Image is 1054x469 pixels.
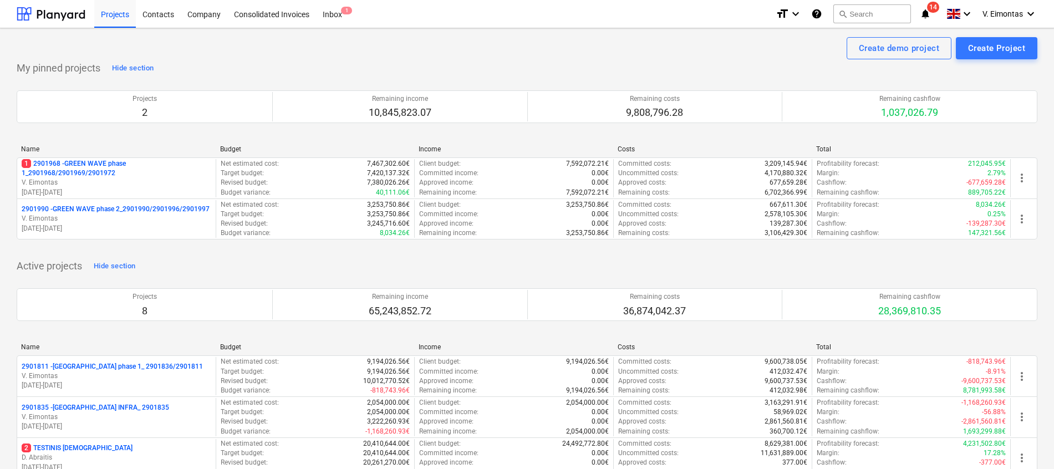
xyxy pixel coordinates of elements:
p: Projects [133,94,157,104]
p: 20,261,270.00€ [363,458,410,467]
p: Remaining cashflow : [817,386,879,395]
p: Target budget : [221,169,264,178]
p: 8,629,381.00€ [765,439,807,448]
p: Margin : [817,169,839,178]
div: 2901990 -GREEN WAVE phase 2_2901990/2901996/2901997V. Eimontas[DATE]-[DATE] [22,205,211,233]
p: 212,045.95€ [968,159,1006,169]
span: more_vert [1015,171,1028,185]
i: keyboard_arrow_down [1024,7,1037,21]
p: Remaining cashflow : [817,427,879,436]
p: 2,578,105.30€ [765,210,807,219]
p: Uncommitted costs : [618,210,679,219]
p: Remaining cashflow [879,94,940,104]
p: Profitability forecast : [817,159,879,169]
p: Approved income : [419,178,473,187]
p: Target budget : [221,367,264,376]
div: 12901968 -GREEN WAVE phase 1_2901968/2901969/2901972V. Eimontas[DATE]-[DATE] [22,159,211,197]
p: 3,106,429.30€ [765,228,807,238]
p: 10,012,770.52€ [363,376,410,386]
p: 2,054,000.00€ [566,398,609,407]
div: Budget [220,343,410,351]
p: Profitability forecast : [817,439,879,448]
p: 0.00€ [592,376,609,386]
button: Hide section [109,59,156,77]
p: 65,243,852.72 [369,304,431,318]
i: keyboard_arrow_down [960,7,974,21]
p: Client budget : [419,357,461,366]
p: Cashflow : [817,178,847,187]
p: Remaining cashflow : [817,188,879,197]
p: Net estimated cost : [221,357,279,366]
p: Committed income : [419,210,478,219]
p: 9,600,738.05€ [765,357,807,366]
i: notifications [920,7,931,21]
p: 4,231,502.80€ [963,439,1006,448]
i: keyboard_arrow_down [789,7,802,21]
p: 6,702,366.99€ [765,188,807,197]
p: Remaining income : [419,188,477,197]
p: 58,969.02€ [773,407,807,417]
p: Net estimated cost : [221,200,279,210]
p: 40,111.06€ [376,188,410,197]
div: Name [21,343,211,351]
p: 0.00€ [592,407,609,417]
p: Approved costs : [618,219,666,228]
p: Committed income : [419,407,478,417]
p: 1,037,026.79 [879,106,940,119]
p: Cashflow : [817,219,847,228]
p: -377.00€ [979,458,1006,467]
p: 4,170,880.32€ [765,169,807,178]
p: 2,861,560.81€ [765,417,807,426]
p: 7,380,026.26€ [367,178,410,187]
div: Income [419,343,609,351]
p: Cashflow : [817,417,847,426]
p: 412,032.47€ [770,367,807,376]
iframe: Chat Widget [999,416,1054,469]
p: 0.00€ [592,210,609,219]
p: Revised budget : [221,219,268,228]
span: 14 [927,2,939,13]
p: 2,054,000.00€ [566,427,609,436]
p: 0.00€ [592,367,609,376]
p: Remaining costs : [618,386,670,395]
p: Committed costs : [618,357,671,366]
p: Budget variance : [221,386,271,395]
p: 2901835 - [GEOGRAPHIC_DATA] INFRA_ 2901835 [22,403,169,412]
div: Costs [618,343,808,351]
span: more_vert [1015,212,1028,226]
p: Approved income : [419,219,473,228]
p: 677,659.28€ [770,178,807,187]
p: 9,600,737.53€ [765,376,807,386]
p: 3,253,750.86€ [367,200,410,210]
div: Hide section [112,62,154,75]
span: more_vert [1015,410,1028,424]
p: Budget variance : [221,188,271,197]
p: 0.00€ [592,169,609,178]
p: Profitability forecast : [817,200,879,210]
p: V. Eimontas [22,178,211,187]
p: 24,492,772.80€ [562,439,609,448]
p: Remaining costs : [618,427,670,436]
p: 17.28% [984,448,1006,458]
div: Costs [618,145,808,153]
p: 10,845,823.07 [369,106,431,119]
p: My pinned projects [17,62,100,75]
div: 2901835 -[GEOGRAPHIC_DATA] INFRA_ 2901835V. Eimontas[DATE]-[DATE] [22,403,211,431]
p: 2901968 - GREEN WAVE phase 1_2901968/2901969/2901972 [22,159,211,178]
p: V. Eimontas [22,214,211,223]
p: Cashflow : [817,458,847,467]
p: [DATE] - [DATE] [22,224,211,233]
p: Approved costs : [618,417,666,426]
span: more_vert [1015,370,1028,383]
p: Remaining income : [419,386,477,395]
p: [DATE] - [DATE] [22,188,211,197]
p: -818,743.96€ [370,386,410,395]
p: Committed costs : [618,439,671,448]
p: 7,592,072.21€ [566,188,609,197]
p: 0.00€ [592,178,609,187]
p: Client budget : [419,200,461,210]
p: Client budget : [419,439,461,448]
p: Remaining income [369,292,431,302]
i: format_size [776,7,789,21]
